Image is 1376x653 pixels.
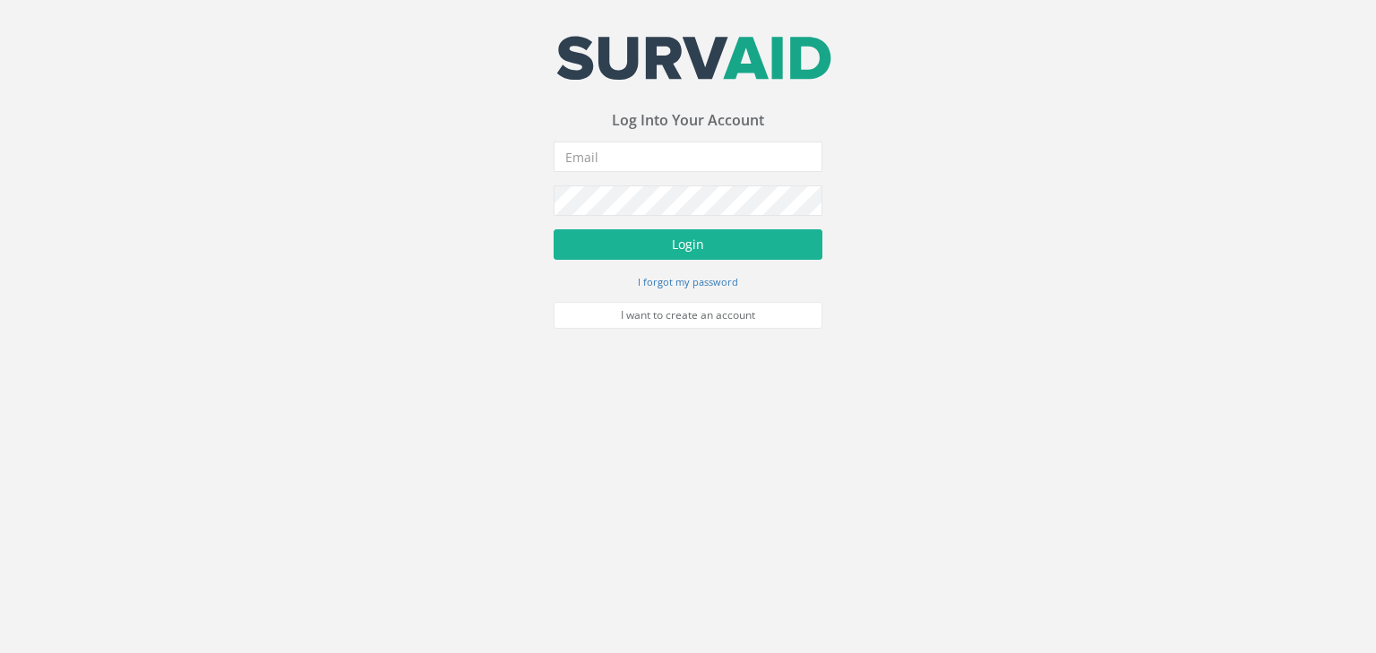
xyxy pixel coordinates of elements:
input: Email [554,142,822,172]
h3: Log Into Your Account [554,113,822,129]
a: I forgot my password [638,273,738,289]
a: I want to create an account [554,302,822,329]
small: I forgot my password [638,275,738,288]
button: Login [554,229,822,260]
